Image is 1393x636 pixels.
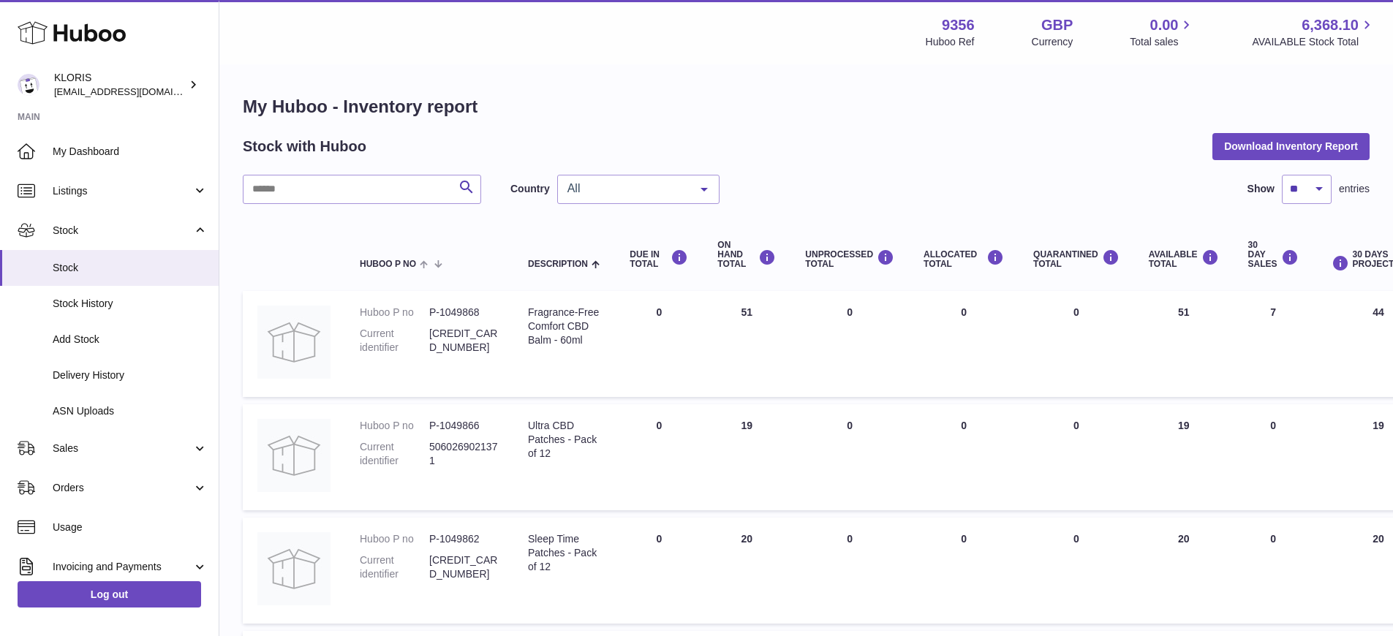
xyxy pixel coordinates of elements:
div: 30 DAY SALES [1248,241,1299,270]
span: 0 [1073,420,1079,431]
span: Stock [53,224,192,238]
dd: P-1049868 [429,306,499,319]
td: 0 [615,404,703,510]
span: All [564,181,690,196]
dt: Current identifier [360,440,429,468]
span: My Dashboard [53,145,208,159]
div: ALLOCATED Total [924,249,1004,269]
label: Country [510,182,550,196]
dd: [CREDIT_CARD_NUMBER] [429,553,499,581]
dt: Current identifier [360,553,429,581]
img: product image [257,306,331,379]
div: Fragrance-Free Comfort CBD Balm - 60ml [528,306,600,347]
h2: Stock with Huboo [243,137,366,156]
span: Add Stock [53,333,208,347]
strong: GBP [1041,15,1073,35]
span: Description [528,260,588,269]
div: Sleep Time Patches - Pack of 12 [528,532,600,574]
span: AVAILABLE Stock Total [1252,35,1375,49]
span: Huboo P no [360,260,416,269]
td: 0 [790,291,909,397]
td: 7 [1234,291,1313,397]
dd: P-1049866 [429,419,499,433]
td: 51 [703,291,790,397]
span: Stock [53,261,208,275]
dd: [CREDIT_CARD_NUMBER] [429,327,499,355]
td: 0 [790,518,909,624]
span: Total sales [1130,35,1195,49]
dt: Huboo P no [360,419,429,433]
td: 20 [1134,518,1234,624]
div: UNPROCESSED Total [805,249,894,269]
td: 20 [703,518,790,624]
a: Log out [18,581,201,607]
span: Delivery History [53,368,208,382]
h1: My Huboo - Inventory report [243,95,1370,118]
td: 0 [615,291,703,397]
td: 0 [1234,518,1313,624]
a: 6,368.10 AVAILABLE Stock Total [1252,15,1375,49]
div: Currency [1032,35,1073,49]
td: 0 [790,404,909,510]
strong: 9356 [942,15,975,35]
dt: Huboo P no [360,532,429,546]
span: 6,368.10 [1302,15,1359,35]
div: KLORIS [54,71,186,99]
dt: Huboo P no [360,306,429,319]
div: DUE IN TOTAL [630,249,688,269]
td: 0 [1234,404,1313,510]
td: 0 [615,518,703,624]
div: QUARANTINED Total [1033,249,1120,269]
button: Download Inventory Report [1212,133,1370,159]
span: Listings [53,184,192,198]
span: [EMAIL_ADDRESS][DOMAIN_NAME] [54,86,215,97]
span: Stock History [53,297,208,311]
div: AVAILABLE Total [1149,249,1219,269]
label: Show [1247,182,1275,196]
img: huboo@kloriscbd.com [18,74,39,96]
span: 0.00 [1150,15,1179,35]
span: Invoicing and Payments [53,560,192,574]
span: Orders [53,481,192,495]
td: 0 [909,518,1019,624]
span: 0 [1073,533,1079,545]
td: 0 [909,404,1019,510]
div: Ultra CBD Patches - Pack of 12 [528,419,600,461]
img: product image [257,419,331,492]
a: 0.00 Total sales [1130,15,1195,49]
span: Sales [53,442,192,455]
div: Huboo Ref [926,35,975,49]
span: ASN Uploads [53,404,208,418]
dd: P-1049862 [429,532,499,546]
span: Usage [53,520,208,534]
td: 0 [909,291,1019,397]
span: 0 [1073,306,1079,318]
td: 19 [1134,404,1234,510]
span: entries [1339,182,1370,196]
dd: 5060269021371 [429,440,499,468]
img: product image [257,532,331,605]
div: ON HAND Total [717,241,776,270]
td: 19 [703,404,790,510]
td: 51 [1134,291,1234,397]
dt: Current identifier [360,327,429,355]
